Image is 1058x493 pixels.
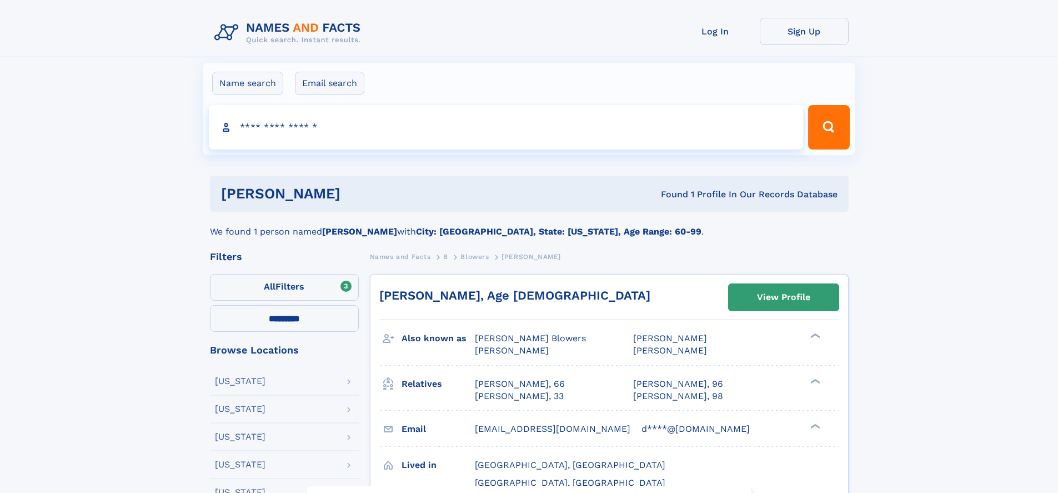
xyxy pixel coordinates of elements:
[757,285,810,310] div: View Profile
[215,377,265,386] div: [US_STATE]
[729,284,839,311] a: View Profile
[808,422,821,430] div: ❯
[215,432,265,441] div: [US_STATE]
[443,253,448,261] span: B
[633,390,723,402] a: [PERSON_NAME], 98
[475,390,564,402] a: [PERSON_NAME], 33
[215,405,265,414] div: [US_STATE]
[475,345,549,356] span: [PERSON_NAME]
[633,333,707,343] span: [PERSON_NAME]
[502,253,561,261] span: [PERSON_NAME]
[443,250,448,263] a: B
[633,345,707,356] span: [PERSON_NAME]
[402,329,475,348] h3: Also known as
[500,188,838,201] div: Found 1 Profile In Our Records Database
[808,377,821,385] div: ❯
[475,460,665,470] span: [GEOGRAPHIC_DATA], [GEOGRAPHIC_DATA]
[210,274,359,301] label: Filters
[402,375,475,394] h3: Relatives
[402,420,475,439] h3: Email
[475,477,665,488] span: [GEOGRAPHIC_DATA], [GEOGRAPHIC_DATA]
[370,250,431,263] a: Names and Facts
[633,378,723,390] a: [PERSON_NAME], 96
[210,212,849,238] div: We found 1 person named with .
[322,226,397,237] b: [PERSON_NAME]
[215,460,265,469] div: [US_STATE]
[221,187,501,201] h1: [PERSON_NAME]
[475,333,586,343] span: [PERSON_NAME] Blowers
[416,226,701,237] b: City: [GEOGRAPHIC_DATA], State: [US_STATE], Age Range: 60-99
[671,18,760,45] a: Log In
[210,18,370,48] img: Logo Names and Facts
[460,253,489,261] span: Blowers
[808,105,849,150] button: Search Button
[475,424,630,434] span: [EMAIL_ADDRESS][DOMAIN_NAME]
[264,281,275,292] span: All
[808,332,821,340] div: ❯
[379,288,650,302] a: [PERSON_NAME], Age [DEMOGRAPHIC_DATA]
[460,250,489,263] a: Blowers
[210,345,359,355] div: Browse Locations
[210,252,359,262] div: Filters
[402,456,475,475] h3: Lived in
[295,72,364,95] label: Email search
[760,18,849,45] a: Sign Up
[209,105,804,150] input: search input
[212,72,283,95] label: Name search
[475,378,565,390] a: [PERSON_NAME], 66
